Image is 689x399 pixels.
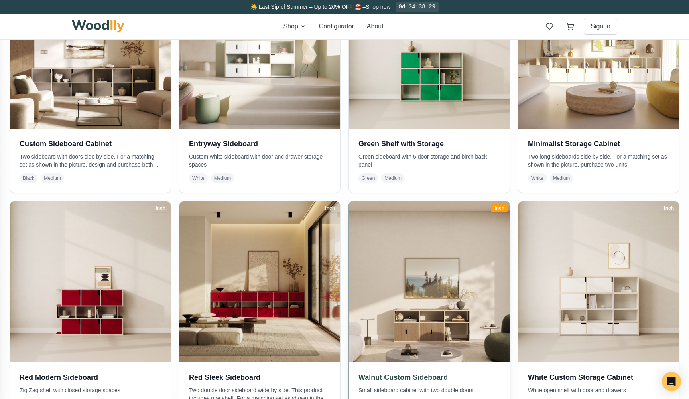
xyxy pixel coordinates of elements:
h3: Entryway Sideboard [189,138,331,149]
span: Medium [550,173,573,183]
div: Open Intercom Messenger [662,372,681,391]
button: Configurator [319,22,354,31]
div: Inch [491,204,508,212]
p: Zig Zag shelf with closed storage spaces [20,386,161,394]
img: White Custom Storage Cabinet [518,201,679,362]
span: Medium [381,173,405,183]
div: 0d 04:38:29 [396,2,439,12]
span: ☀️ Last Sip of Summer – Up to 20% OFF 🏖️ – [250,4,366,10]
h3: Red Sleek Sideboard [189,372,331,383]
div: Inch [321,204,339,212]
div: Inch [152,204,169,212]
span: Black [20,173,37,183]
h3: Custom Sideboard Cabinet [20,138,161,149]
p: Two sideboard with doors side by side. For a matching set as shown in the picture, design and pur... [20,153,161,169]
span: Green [358,173,378,183]
p: Green sideboard with 5 door storage and birch back panel [358,153,500,169]
p: White open shelf with door and drawers [528,386,669,394]
img: Walnut Custom Sideboard [345,197,514,366]
button: About [367,22,384,31]
span: Medium [41,173,64,183]
span: Medium [211,173,234,183]
img: Red Modern Sideboard [10,201,171,362]
h3: Walnut Custom Sideboard [358,372,500,383]
span: White [189,173,208,183]
button: Sign In [584,18,617,35]
h3: Red Modern Sideboard [20,372,161,383]
img: Red Sleek Sideboard [179,201,340,362]
h3: Minimalist Storage Cabinet [528,138,669,149]
p: Small sideboard cabinet with two double doors [358,386,500,394]
p: Custom white sideboard with door and drawer storage spaces [189,153,331,169]
h3: White Custom Storage Cabinet [528,372,669,383]
div: Inch [660,204,677,212]
a: Shop now [366,4,390,10]
h3: Green Shelf with Storage [358,138,500,149]
span: White [528,173,547,183]
p: Two long sideboards side by side. For a matching set as shown in the picture, purchase two units. [528,153,669,169]
img: Woodlly [72,20,124,33]
button: Shop [283,22,306,31]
